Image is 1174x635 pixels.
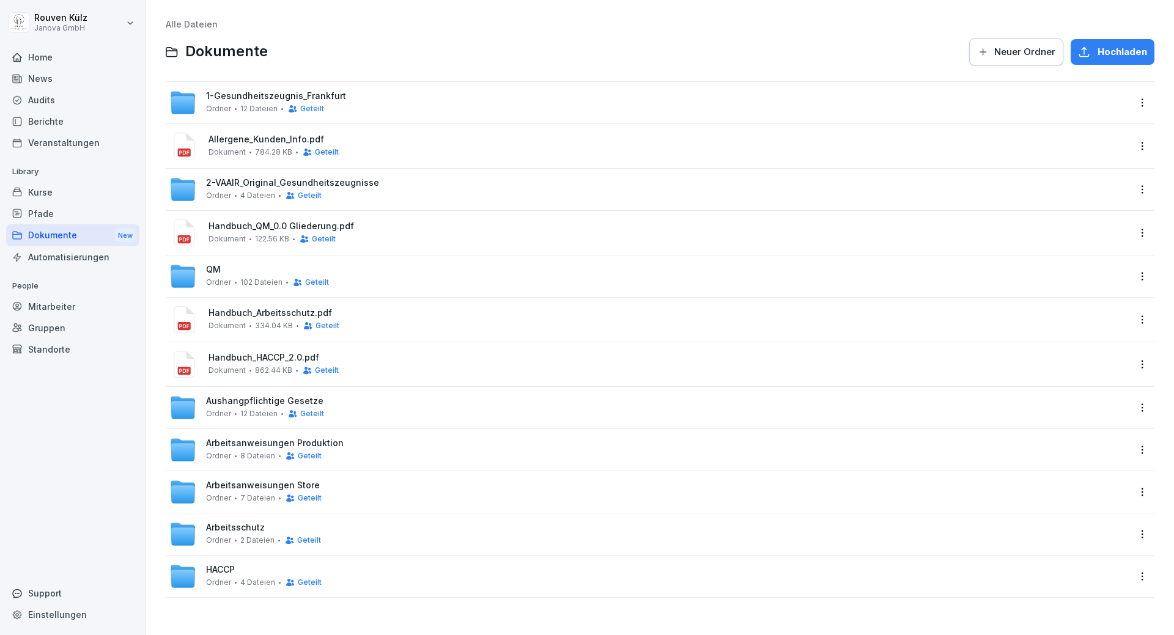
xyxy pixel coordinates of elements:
span: 784.28 KB [255,148,292,156]
span: Arbeitsschutz [206,523,265,533]
p: Rouven Külz [34,13,87,23]
span: 122.56 KB [255,235,289,243]
a: Alle Dateien [166,19,218,29]
span: 4 Dateien [240,191,275,200]
span: Aushangpflichtige Gesetze [206,396,323,406]
a: 2-VAAIR_Original_GesundheitszeugnisseOrdner4 DateienGeteilt [169,176,1129,203]
a: DokumenteNew [6,224,139,247]
a: Aushangpflichtige GesetzeOrdner12 DateienGeteilt [169,394,1129,421]
span: Geteilt [315,366,339,375]
a: Veranstaltungen [6,132,139,153]
button: Neuer Ordner [969,39,1063,65]
span: Geteilt [305,278,329,287]
div: Dokumente [6,224,139,247]
span: Geteilt [298,578,322,587]
span: Geteilt [300,409,324,418]
a: Arbeitsanweisungen ProduktionOrdner8 DateienGeteilt [169,436,1129,463]
span: QM [206,265,221,275]
span: Dokument [209,235,246,243]
a: Arbeitsanweisungen StoreOrdner7 DateienGeteilt [169,479,1129,505]
a: Home [6,46,139,68]
span: 12 Dateien [240,105,278,113]
span: Ordner [206,105,231,113]
div: New [115,229,136,243]
p: People [6,276,139,296]
span: Handbuch_HACCP_2.0.pdf [209,353,1129,363]
span: Dokument [209,148,246,156]
p: Janova GmbH [34,24,87,32]
a: Mitarbeiter [6,296,139,317]
span: 334.04 KB [255,321,293,330]
span: 12 Dateien [240,409,278,418]
span: Geteilt [298,452,322,460]
a: Standorte [6,339,139,360]
span: Ordner [206,409,231,418]
span: Dokument [209,366,246,375]
a: ArbeitsschutzOrdner2 DateienGeteilt [169,521,1129,548]
span: Geteilt [298,191,322,200]
button: Hochladen [1071,39,1154,65]
span: Geteilt [315,148,339,156]
div: Support [6,582,139,604]
span: 1-Gesundheitszeugnis_Frankfurt [206,91,346,101]
span: 862.44 KB [255,366,292,375]
a: Einstellungen [6,604,139,625]
a: News [6,68,139,89]
span: 7 Dateien [240,494,275,502]
span: Ordner [206,578,231,587]
span: Allergene_Kunden_Info.pdf [209,134,1129,145]
p: Library [6,162,139,182]
a: Automatisierungen [6,246,139,268]
span: Arbeitsanweisungen Store [206,480,320,491]
a: Kurse [6,182,139,203]
span: Ordner [206,278,231,287]
span: HACCP [206,565,235,575]
span: Dokumente [185,43,268,61]
span: Geteilt [316,321,339,330]
span: Handbuch_Arbeitsschutz.pdf [209,308,1129,318]
span: 8 Dateien [240,452,275,460]
span: 102 Dateien [240,278,282,287]
span: Geteilt [298,494,322,502]
a: Audits [6,89,139,111]
span: Ordner [206,536,231,545]
span: Handbuch_QM_0.0 Gliederung.pdf [209,221,1129,232]
span: Dokument [209,321,246,330]
span: Ordner [206,191,231,200]
span: Ordner [206,452,231,460]
a: Berichte [6,111,139,132]
a: 1-Gesundheitszeugnis_FrankfurtOrdner12 DateienGeteilt [169,89,1129,116]
a: HACCPOrdner4 DateienGeteilt [169,563,1129,590]
span: Geteilt [300,105,324,113]
span: Neuer Ordner [994,45,1055,59]
span: 2-VAAIR_Original_Gesundheitszeugnisse [206,178,379,188]
span: Ordner [206,494,231,502]
span: Hochladen [1098,45,1147,59]
a: Gruppen [6,317,139,339]
a: Pfade [6,203,139,224]
span: Geteilt [297,536,321,545]
span: Arbeitsanweisungen Produktion [206,438,344,449]
a: QMOrdner102 DateienGeteilt [169,263,1129,290]
span: Geteilt [312,235,336,243]
span: 2 Dateien [240,536,275,545]
span: 4 Dateien [240,578,275,587]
